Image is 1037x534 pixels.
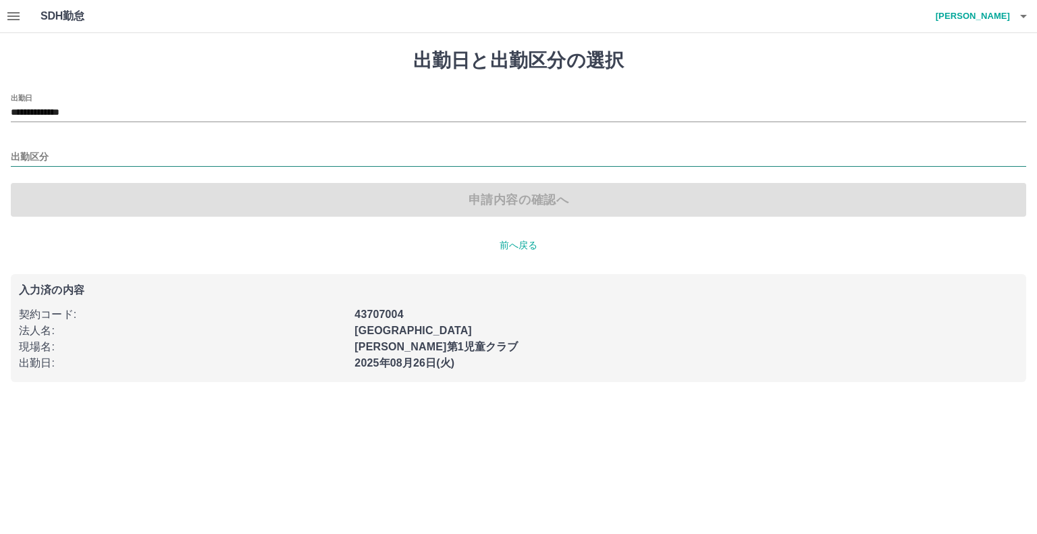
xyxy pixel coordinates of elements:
p: 出勤日 : [19,355,346,371]
b: [GEOGRAPHIC_DATA] [354,325,472,336]
p: 契約コード : [19,306,346,323]
b: 43707004 [354,309,403,320]
b: [PERSON_NAME]第1児童クラブ [354,341,518,352]
b: 2025年08月26日(火) [354,357,454,369]
label: 出勤日 [11,92,32,103]
p: 前へ戻る [11,238,1026,252]
p: 入力済の内容 [19,285,1018,296]
p: 現場名 : [19,339,346,355]
h1: 出勤日と出勤区分の選択 [11,49,1026,72]
p: 法人名 : [19,323,346,339]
